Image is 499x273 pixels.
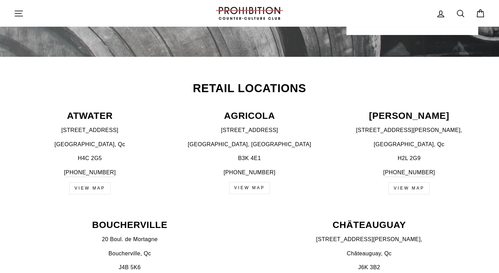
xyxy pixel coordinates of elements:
p: CHÂTEAUGUAY [253,220,485,230]
p: J6K 3B2 [253,263,485,272]
p: J4B 5K6 [14,263,246,272]
p: ATWATER [14,111,166,121]
p: B3K 4E1 [174,154,326,163]
p: BOUCHERVILLE [14,220,246,230]
p: [GEOGRAPHIC_DATA], Qc [14,140,166,149]
p: AGRICOLA [174,111,326,121]
a: view map [388,182,430,194]
p: H4C 2G5 [14,154,166,163]
p: [GEOGRAPHIC_DATA], Qc [333,140,485,149]
a: [PHONE_NUMBER] [64,168,116,177]
p: [STREET_ADDRESS][PERSON_NAME], [253,235,485,244]
p: [STREET_ADDRESS][PERSON_NAME], [333,126,485,135]
p: [STREET_ADDRESS] [14,126,166,135]
a: VIEW MAP [69,182,111,194]
p: H2L 2G9 [333,154,485,163]
p: [PERSON_NAME] [333,111,485,121]
a: VIEW MAP [229,182,270,194]
p: Boucherville, Qc [14,249,246,258]
p: Châteauguay, Qc [253,249,485,258]
img: PROHIBITION COUNTER-CULTURE CLUB [215,7,284,20]
p: 20 Boul. de Mortagne [14,235,246,244]
h2: Retail Locations [14,83,485,94]
p: [GEOGRAPHIC_DATA], [GEOGRAPHIC_DATA] [174,140,326,149]
p: [STREET_ADDRESS] [174,126,326,135]
p: [PHONE_NUMBER] [174,168,326,177]
a: [PHONE_NUMBER] [383,168,435,177]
